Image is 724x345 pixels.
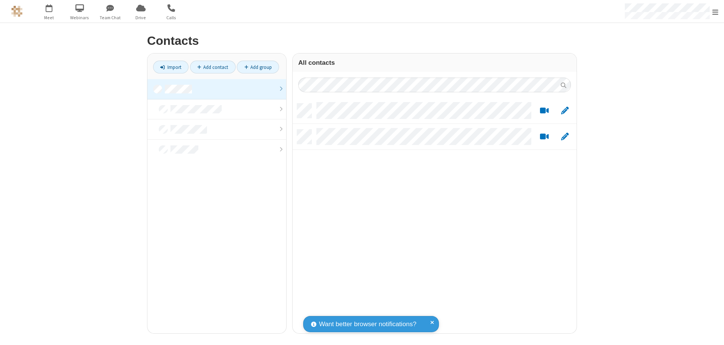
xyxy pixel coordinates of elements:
h2: Contacts [147,34,577,47]
button: Edit [557,106,572,116]
span: Meet [35,14,63,21]
a: Import [153,61,189,73]
div: grid [293,98,577,333]
a: Add contact [190,61,236,73]
span: Team Chat [96,14,124,21]
a: Add group [237,61,279,73]
span: Calls [157,14,186,21]
span: Webinars [66,14,94,21]
span: Drive [127,14,155,21]
button: Start a video meeting [537,132,552,142]
h3: All contacts [298,59,571,66]
button: Start a video meeting [537,106,552,116]
img: QA Selenium DO NOT DELETE OR CHANGE [11,6,23,17]
span: Want better browser notifications? [319,319,416,329]
button: Edit [557,132,572,142]
iframe: Chat [705,325,718,340]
